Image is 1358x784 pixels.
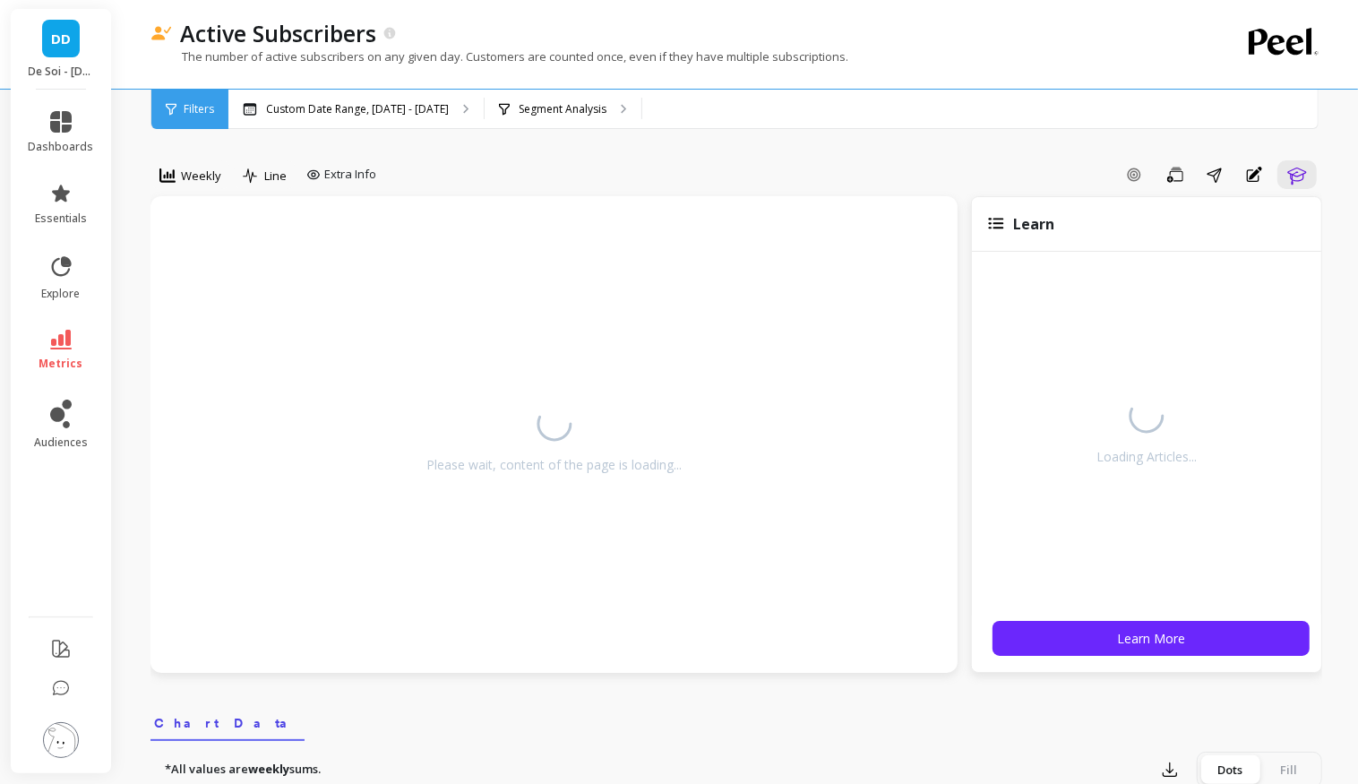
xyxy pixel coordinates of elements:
div: Dots [1200,755,1259,784]
p: The number of active subscribers on any given day. Customers are counted once, even if they have ... [150,48,848,65]
span: dashboards [29,140,94,154]
p: De Soi - drinkdesoi.myshopify.com [29,65,94,79]
p: Segment Analysis [519,102,606,116]
div: Please wait, content of the page is loading... [426,456,682,474]
div: Fill [1259,755,1319,784]
span: Weekly [181,168,221,185]
p: *All values are sums. [165,761,321,779]
span: metrics [39,357,83,371]
div: Loading Articles... [1096,448,1197,466]
p: Active Subscribers [181,18,377,48]
span: Learn [1013,214,1054,234]
img: profile picture [43,722,79,758]
nav: Tabs [150,700,1322,741]
button: Learn More [993,621,1310,656]
span: Line [264,168,287,185]
span: Filters [184,102,214,116]
span: essentials [35,211,87,226]
strong: weekly [248,761,289,777]
span: Extra Info [324,166,376,184]
span: Learn More [1117,630,1185,647]
span: audiences [34,435,88,450]
span: explore [42,287,81,301]
img: header icon [150,26,172,41]
span: DD [51,29,71,49]
span: Chart Data [154,714,301,732]
p: Custom Date Range, [DATE] - [DATE] [266,102,449,116]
